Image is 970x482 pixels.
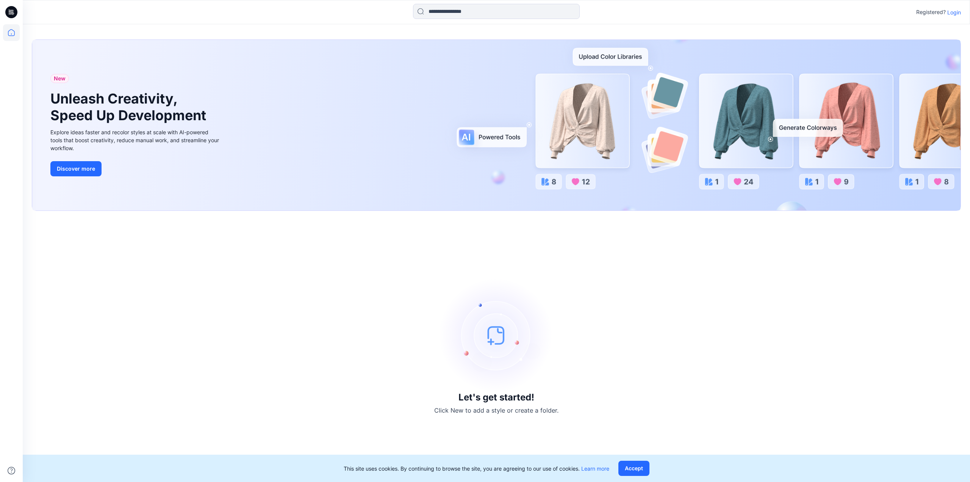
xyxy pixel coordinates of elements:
[50,128,221,152] div: Explore ideas faster and recolor styles at scale with AI-powered tools that boost creativity, red...
[434,406,559,415] p: Click New to add a style or create a folder.
[50,161,221,176] a: Discover more
[50,91,210,123] h1: Unleash Creativity, Speed Up Development
[581,465,609,472] a: Learn more
[458,392,534,403] h3: Let's get started!
[916,8,946,17] p: Registered?
[50,161,102,176] button: Discover more
[440,278,553,392] img: empty-state-image.svg
[618,461,649,476] button: Accept
[947,8,961,16] p: Login
[344,465,609,473] p: This site uses cookies. By continuing to browse the site, you are agreeing to our use of cookies.
[54,74,66,83] span: New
